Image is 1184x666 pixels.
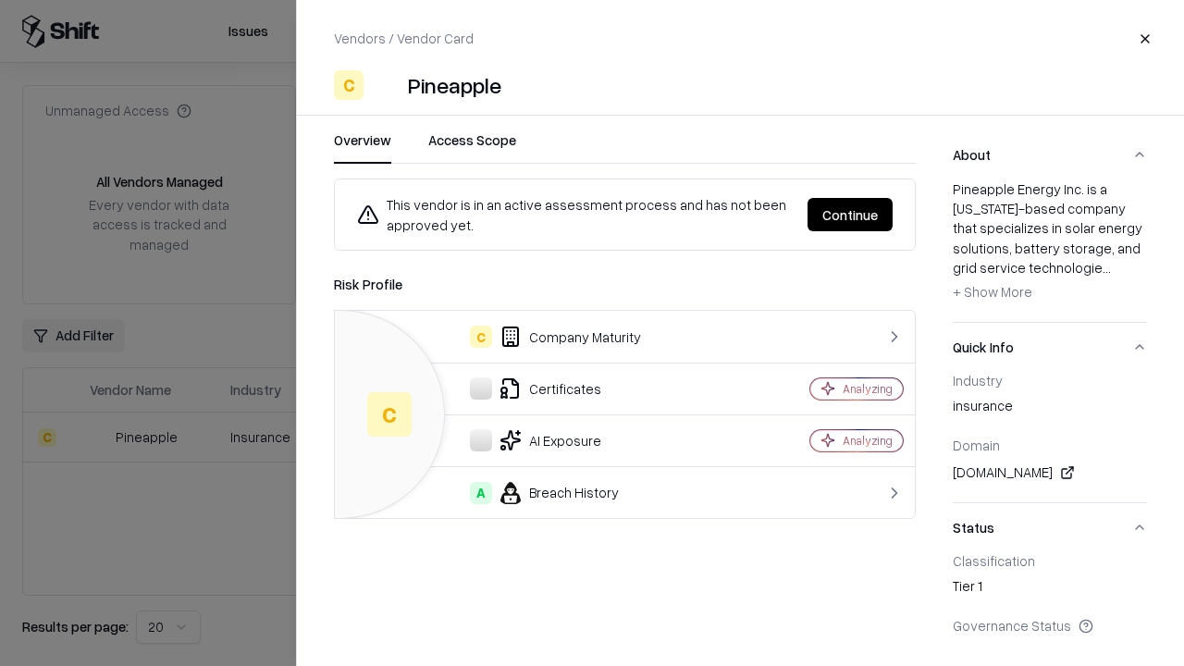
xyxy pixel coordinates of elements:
div: insurance [953,396,1147,422]
div: C [470,326,492,348]
div: Governance Status [953,617,1147,634]
img: Pineapple [371,70,401,100]
span: ... [1103,259,1111,276]
button: About [953,130,1147,179]
button: Quick Info [953,323,1147,372]
div: AI Exposure [350,429,746,451]
div: Breach History [350,482,746,504]
div: Tier 1 [953,576,1147,602]
button: Access Scope [428,130,516,164]
div: Quick Info [953,372,1147,502]
button: Status [953,503,1147,552]
div: Certificates [350,377,746,400]
div: Domain [953,437,1147,453]
div: About [953,179,1147,322]
p: Vendors / Vendor Card [334,29,474,48]
span: + Show More [953,283,1032,300]
button: Continue [808,198,893,231]
div: Pineapple [408,70,501,100]
div: C [334,70,364,100]
div: This vendor is in an active assessment process and has not been approved yet. [357,194,793,235]
div: Pineapple Energy Inc. is a [US_STATE]-based company that specializes in solar energy solutions, b... [953,179,1147,307]
div: Company Maturity [350,326,746,348]
div: Classification [953,552,1147,569]
button: + Show More [953,277,1032,307]
button: Overview [334,130,391,164]
div: Analyzing [843,381,893,397]
div: Industry [953,372,1147,388]
div: [DOMAIN_NAME] [953,462,1147,484]
div: A [470,482,492,504]
div: C [367,392,412,437]
div: Risk Profile [334,273,916,295]
div: Analyzing [843,433,893,449]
